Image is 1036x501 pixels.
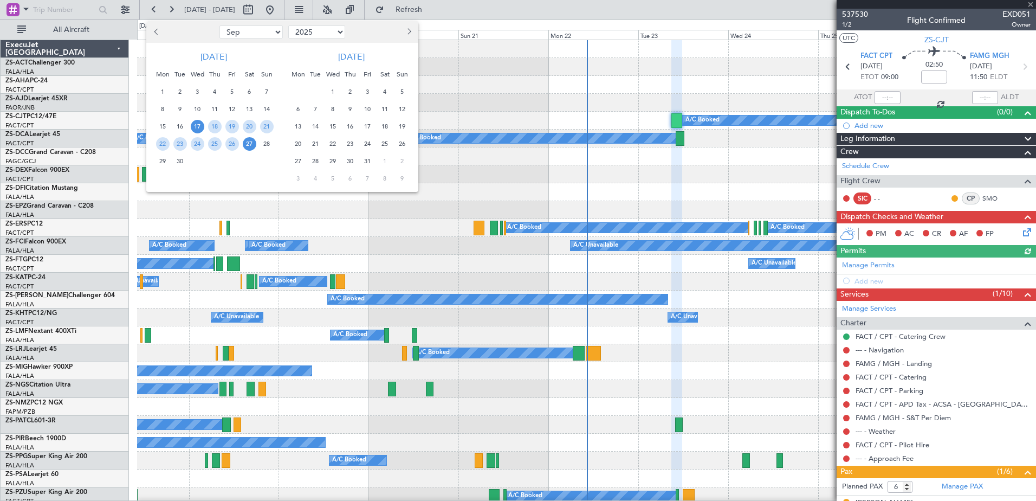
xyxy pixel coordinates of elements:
span: 3 [361,85,374,99]
div: 2-10-2025 [341,83,359,100]
span: 27 [243,137,256,151]
span: 27 [292,155,305,168]
div: 19-9-2025 [223,118,241,135]
span: 16 [344,120,357,133]
span: 9 [173,102,187,116]
div: Tue [307,66,324,83]
span: 4 [378,85,392,99]
div: 20-10-2025 [289,135,307,152]
div: 17-10-2025 [359,118,376,135]
span: 29 [156,155,170,168]
div: 26-9-2025 [223,135,241,152]
div: 1-10-2025 [324,83,341,100]
div: 22-10-2025 [324,135,341,152]
span: 19 [225,120,239,133]
div: 7-10-2025 [307,100,324,118]
div: Wed [324,66,341,83]
span: 16 [173,120,187,133]
div: 24-10-2025 [359,135,376,152]
div: Thu [206,66,223,83]
div: 7-9-2025 [258,83,275,100]
span: 18 [378,120,392,133]
span: 2 [173,85,187,99]
span: 22 [326,137,340,151]
div: 5-11-2025 [324,170,341,187]
span: 4 [208,85,222,99]
span: 21 [260,120,274,133]
div: 21-10-2025 [307,135,324,152]
span: 17 [191,120,204,133]
span: 10 [361,102,374,116]
div: 8-11-2025 [376,170,393,187]
div: 9-10-2025 [341,100,359,118]
span: 8 [378,172,392,185]
span: 20 [243,120,256,133]
div: Wed [189,66,206,83]
span: 28 [260,137,274,151]
div: 12-9-2025 [223,100,241,118]
span: 6 [344,172,357,185]
span: 26 [225,137,239,151]
div: 10-10-2025 [359,100,376,118]
span: 10 [191,102,204,116]
span: 8 [156,102,170,116]
div: Sat [376,66,393,83]
span: 7 [361,172,374,185]
div: 7-11-2025 [359,170,376,187]
div: 3-11-2025 [289,170,307,187]
span: 1 [326,85,340,99]
span: 28 [309,155,322,168]
span: 4 [309,172,322,185]
div: 1-11-2025 [376,152,393,170]
div: 13-10-2025 [289,118,307,135]
div: 27-10-2025 [289,152,307,170]
div: 15-10-2025 [324,118,341,135]
span: 30 [344,155,357,168]
div: Fri [223,66,241,83]
span: 24 [361,137,374,151]
span: 29 [326,155,340,168]
span: 12 [396,102,409,116]
div: 16-10-2025 [341,118,359,135]
div: Sun [393,66,411,83]
div: 1-9-2025 [154,83,171,100]
span: 25 [378,137,392,151]
button: Next month [403,23,415,41]
span: 1 [378,155,392,168]
div: 12-10-2025 [393,100,411,118]
div: 6-9-2025 [241,83,258,100]
div: 21-9-2025 [258,118,275,135]
span: 6 [292,102,305,116]
div: 31-10-2025 [359,152,376,170]
div: 8-10-2025 [324,100,341,118]
span: 11 [208,102,222,116]
span: 13 [292,120,305,133]
span: 31 [361,155,374,168]
div: 23-9-2025 [171,135,189,152]
div: 19-10-2025 [393,118,411,135]
div: 16-9-2025 [171,118,189,135]
span: 21 [309,137,322,151]
div: 30-9-2025 [171,152,189,170]
div: 6-10-2025 [289,100,307,118]
span: 8 [326,102,340,116]
div: 26-10-2025 [393,135,411,152]
button: Previous month [151,23,163,41]
span: 9 [396,172,409,185]
span: 12 [225,102,239,116]
span: 23 [344,137,357,151]
span: 17 [361,120,374,133]
span: 6 [243,85,256,99]
div: 25-9-2025 [206,135,223,152]
span: 5 [225,85,239,99]
div: 23-10-2025 [341,135,359,152]
span: 7 [260,85,274,99]
div: Thu [341,66,359,83]
div: 11-10-2025 [376,100,393,118]
span: 2 [396,155,409,168]
div: Mon [154,66,171,83]
div: 28-10-2025 [307,152,324,170]
span: 14 [309,120,322,133]
div: 24-9-2025 [189,135,206,152]
span: 7 [309,102,322,116]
